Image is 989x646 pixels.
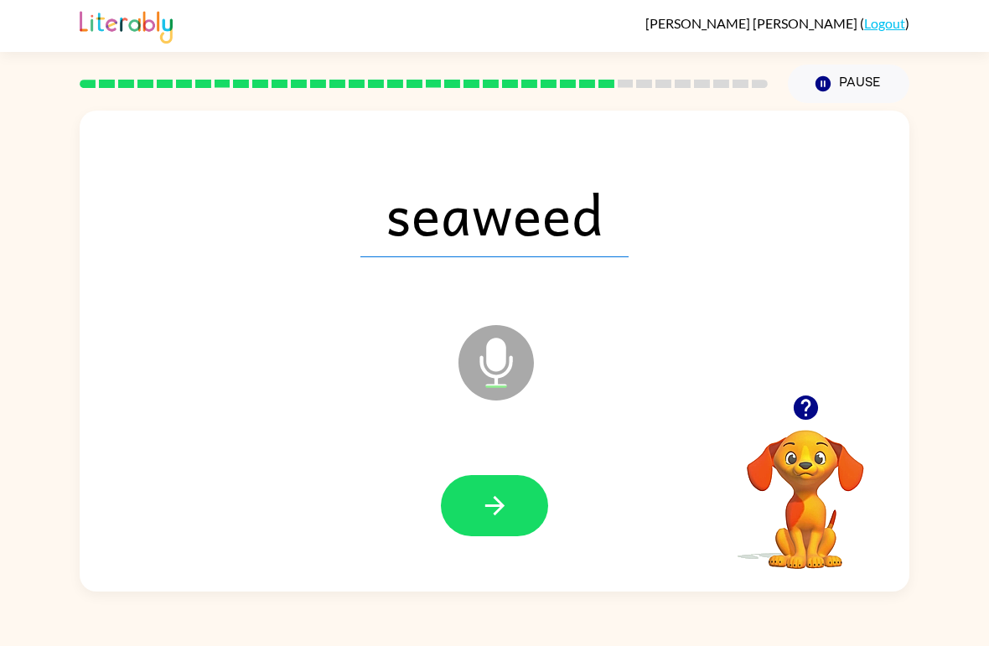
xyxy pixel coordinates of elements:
[645,15,909,31] div: ( )
[788,65,909,103] button: Pause
[360,170,629,257] span: seaweed
[722,404,889,571] video: Your browser must support playing .mp4 files to use Literably. Please try using another browser.
[645,15,860,31] span: [PERSON_NAME] [PERSON_NAME]
[80,7,173,44] img: Literably
[864,15,905,31] a: Logout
